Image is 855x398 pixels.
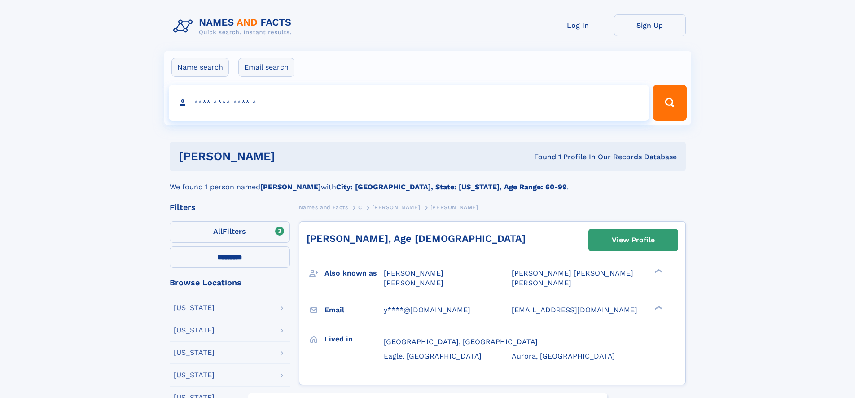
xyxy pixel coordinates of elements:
[358,204,362,210] span: C
[169,85,649,121] input: search input
[512,279,571,287] span: [PERSON_NAME]
[653,268,663,274] div: ❯
[512,352,615,360] span: Aurora, [GEOGRAPHIC_DATA]
[358,201,362,213] a: C
[372,204,420,210] span: [PERSON_NAME]
[174,327,215,334] div: [US_STATE]
[404,152,677,162] div: Found 1 Profile In Our Records Database
[589,229,678,251] a: View Profile
[260,183,321,191] b: [PERSON_NAME]
[324,302,384,318] h3: Email
[171,58,229,77] label: Name search
[542,14,614,36] a: Log In
[170,14,299,39] img: Logo Names and Facts
[170,203,290,211] div: Filters
[384,352,482,360] span: Eagle, [GEOGRAPHIC_DATA]
[174,349,215,356] div: [US_STATE]
[384,279,443,287] span: [PERSON_NAME]
[299,201,348,213] a: Names and Facts
[653,305,663,311] div: ❯
[213,227,223,236] span: All
[179,151,405,162] h1: [PERSON_NAME]
[238,58,294,77] label: Email search
[430,204,478,210] span: [PERSON_NAME]
[614,14,686,36] a: Sign Up
[324,266,384,281] h3: Also known as
[372,201,420,213] a: [PERSON_NAME]
[174,304,215,311] div: [US_STATE]
[653,85,686,121] button: Search Button
[170,221,290,243] label: Filters
[384,269,443,277] span: [PERSON_NAME]
[612,230,655,250] div: View Profile
[324,332,384,347] h3: Lived in
[307,233,526,244] a: [PERSON_NAME], Age [DEMOGRAPHIC_DATA]
[174,372,215,379] div: [US_STATE]
[384,337,538,346] span: [GEOGRAPHIC_DATA], [GEOGRAPHIC_DATA]
[512,269,633,277] span: [PERSON_NAME] [PERSON_NAME]
[170,171,686,192] div: We found 1 person named with .
[512,306,637,314] span: [EMAIL_ADDRESS][DOMAIN_NAME]
[336,183,567,191] b: City: [GEOGRAPHIC_DATA], State: [US_STATE], Age Range: 60-99
[170,279,290,287] div: Browse Locations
